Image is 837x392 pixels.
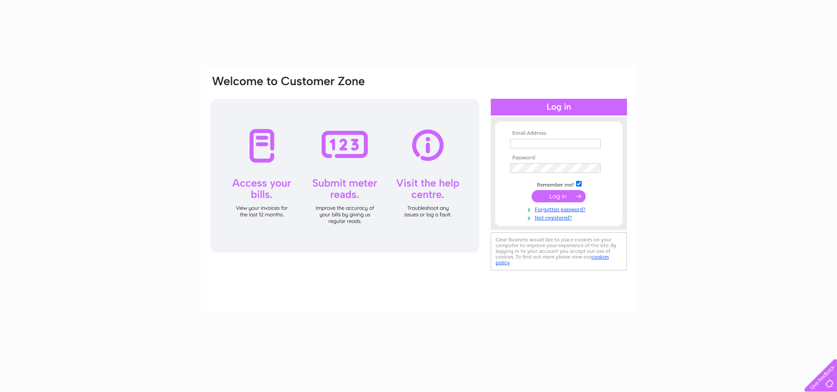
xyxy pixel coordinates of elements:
input: Submit [532,190,586,202]
th: Password: [508,155,610,161]
a: cookies policy [496,254,609,266]
a: Not registered? [510,213,610,221]
td: Remember me? [508,180,610,188]
a: Forgotten password? [510,205,610,213]
th: Email Address: [508,130,610,137]
div: Clear Business would like to place cookies on your computer to improve your experience of the sit... [491,232,627,270]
